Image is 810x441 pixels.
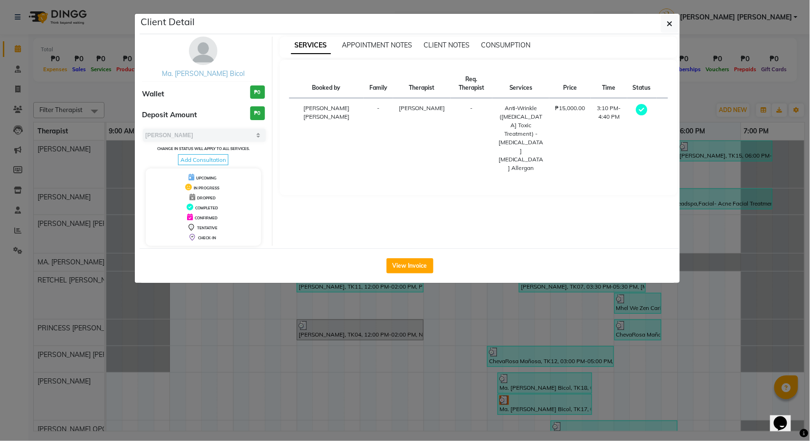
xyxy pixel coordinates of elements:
span: Deposit Amount [142,110,197,121]
th: Services [492,69,549,98]
span: APPOINTMENT NOTES [342,41,413,49]
span: CLIENT NOTES [424,41,470,49]
span: CONSUMPTION [481,41,531,49]
td: 3:10 PM-4:40 PM [591,98,627,178]
div: Anti-Wrinkle ([MEDICAL_DATA] Toxic Treatment) - [MEDICAL_DATA] [MEDICAL_DATA] Allergan [498,104,544,172]
th: Req. Therapist [451,69,492,98]
span: Wallet [142,89,164,100]
span: CONFIRMED [195,216,217,220]
td: - [364,98,393,178]
button: View Invoice [386,258,433,273]
h5: Client Detail [141,15,195,29]
span: Add Consultation [178,154,228,165]
a: Ma. [PERSON_NAME] Bicol [162,69,245,78]
span: SERVICES [291,37,331,54]
iframe: chat widget [770,403,801,432]
td: - [451,98,492,178]
span: CHECK-IN [198,235,216,240]
th: Price [549,69,591,98]
span: DROPPED [197,196,216,200]
th: Status [627,69,657,98]
div: ₱15,000.00 [555,104,585,113]
th: Booked by [289,69,364,98]
th: Family [364,69,393,98]
span: [PERSON_NAME] [399,104,445,112]
h3: ₱0 [250,106,265,120]
span: IN PROGRESS [194,186,219,190]
th: Time [591,69,627,98]
td: [PERSON_NAME] [PERSON_NAME] [289,98,364,178]
th: Therapist [393,69,451,98]
span: COMPLETED [195,206,218,210]
h3: ₱0 [250,85,265,99]
small: Change in status will apply to all services. [157,146,250,151]
img: avatar [189,37,217,65]
span: UPCOMING [196,176,217,180]
span: TENTATIVE [197,225,217,230]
